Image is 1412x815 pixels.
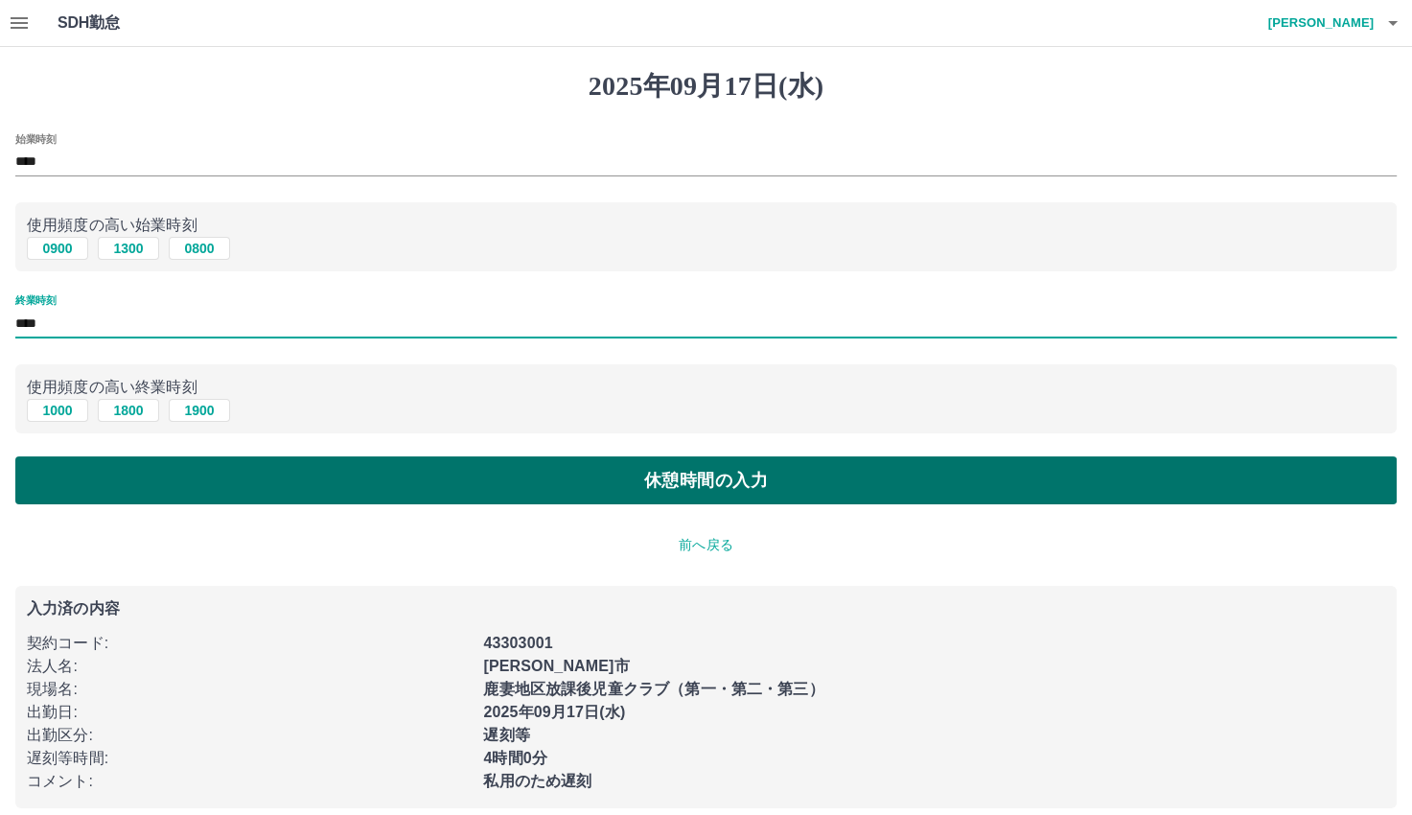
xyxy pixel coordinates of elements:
[483,773,591,789] b: 私用のため遅刻
[15,535,1397,555] p: 前へ戻る
[98,237,159,260] button: 1300
[483,658,629,674] b: [PERSON_NAME]市
[483,727,529,743] b: 遅刻等
[27,632,472,655] p: 契約コード :
[27,601,1385,617] p: 入力済の内容
[27,747,472,770] p: 遅刻等時間 :
[98,399,159,422] button: 1800
[15,293,56,308] label: 終業時刻
[169,399,230,422] button: 1900
[483,681,823,697] b: 鹿妻地区放課後児童クラブ（第一・第二・第三）
[15,70,1397,103] h1: 2025年09月17日(水)
[27,678,472,701] p: 現場名 :
[27,237,88,260] button: 0900
[27,701,472,724] p: 出勤日 :
[27,724,472,747] p: 出勤区分 :
[483,635,552,651] b: 43303001
[27,214,1385,237] p: 使用頻度の高い始業時刻
[27,399,88,422] button: 1000
[483,750,547,766] b: 4時間0分
[483,704,625,720] b: 2025年09月17日(水)
[27,770,472,793] p: コメント :
[169,237,230,260] button: 0800
[15,131,56,146] label: 始業時刻
[15,456,1397,504] button: 休憩時間の入力
[27,376,1385,399] p: 使用頻度の高い終業時刻
[27,655,472,678] p: 法人名 :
